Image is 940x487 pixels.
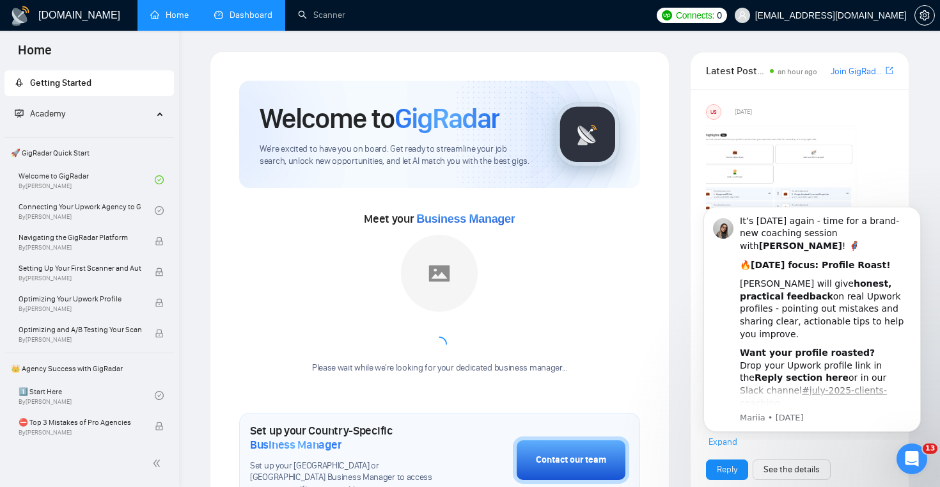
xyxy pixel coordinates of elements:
span: Navigating the GigRadar Platform [19,231,141,244]
button: Contact our team [513,436,629,484]
li: Getting Started [4,70,174,96]
span: lock [155,329,164,338]
span: By [PERSON_NAME] [19,244,141,251]
img: placeholder.png [401,235,478,312]
img: gigradar-logo.png [556,102,620,166]
span: check-circle [155,391,164,400]
span: Optimizing Your Upwork Profile [19,292,141,305]
img: F09354QB7SM-image.png [706,125,859,227]
span: By [PERSON_NAME] [19,305,141,313]
a: searchScanner [298,10,345,20]
div: US [707,105,721,119]
a: Connecting Your Upwork Agency to GigRadarBy[PERSON_NAME] [19,196,155,225]
a: export [886,65,893,77]
span: Setting Up Your First Scanner and Auto-Bidder [19,262,141,275]
a: dashboardDashboard [214,10,272,20]
span: [DATE] [735,106,752,118]
span: By [PERSON_NAME] [19,336,141,344]
h1: Welcome to [260,101,499,136]
span: By [PERSON_NAME] [19,275,141,282]
button: See the details [753,459,831,480]
span: Business Manager [416,212,515,225]
span: check-circle [155,206,164,215]
span: fund-projection-screen [15,109,24,118]
span: Home [8,41,62,68]
button: Reply [706,459,748,480]
span: We're excited to have you on board. Get ready to streamline your job search, unlock new opportuni... [260,143,535,168]
a: homeHome [150,10,189,20]
div: Contact our team [536,453,606,467]
span: check-circle [155,175,164,184]
span: loading [431,336,448,353]
span: lock [155,237,164,246]
span: double-left [152,457,165,470]
iframe: Intercom live chat [897,443,927,474]
span: 0 [717,8,722,22]
span: user [738,11,747,20]
div: Please wait while we're looking for your dedicated business manager... [304,362,575,374]
span: Optimizing and A/B Testing Your Scanner for Better Results [19,323,141,336]
span: By [PERSON_NAME] [19,429,141,436]
button: setting [914,5,935,26]
h1: Set up your Country-Specific [250,424,449,452]
span: Meet your [364,212,515,226]
span: Getting Started [30,77,91,88]
img: upwork-logo.png [662,10,672,20]
span: rocket [15,78,24,87]
img: logo [10,6,31,26]
span: lock [155,267,164,276]
span: export [886,65,893,76]
span: Connects: [676,8,714,22]
span: ⛔ Top 3 Mistakes of Pro Agencies [19,416,141,429]
span: 👑 Agency Success with GigRadar [6,356,173,381]
span: GigRadar [395,101,499,136]
a: Welcome to GigRadarBy[PERSON_NAME] [19,166,155,194]
a: Reply [717,463,737,477]
a: 1️⃣ Start HereBy[PERSON_NAME] [19,381,155,410]
span: 🚀 GigRadar Quick Start [6,140,173,166]
span: Academy [30,108,65,119]
a: setting [914,10,935,20]
iframe: Intercom notifications message [684,195,940,440]
span: lock [155,298,164,307]
span: Expand [709,436,737,447]
span: Latest Posts from the GigRadar Community [706,63,767,79]
span: lock [155,422,164,431]
a: See the details [764,463,820,477]
span: 13 [923,443,937,454]
span: setting [915,10,934,20]
span: Business Manager [250,438,341,452]
a: Join GigRadar Slack Community [831,65,883,79]
span: Academy [15,108,65,119]
span: an hour ago [778,67,817,76]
